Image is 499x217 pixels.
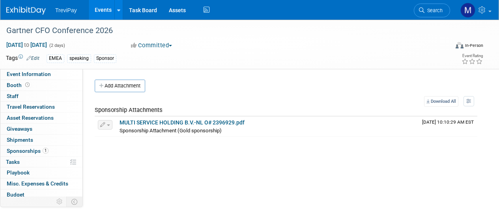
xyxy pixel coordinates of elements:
a: Download All [424,96,458,107]
div: Sponsor [94,54,116,63]
a: Budget [0,189,82,200]
td: Upload Timestamp [419,117,477,136]
span: Playbook [7,169,30,176]
a: Sponsorships1 [0,146,82,156]
span: Sponsorship Attachment (Gold sponsorship) [120,128,222,134]
span: Asset Reservations [7,115,54,121]
td: Personalize Event Tab Strip [53,197,67,207]
span: Tasks [6,159,20,165]
span: TreviPay [55,7,77,13]
span: Giveaways [7,126,32,132]
div: In-Person [465,43,483,48]
a: Event Information [0,69,82,80]
a: MULTI SERVICE HOLDING B.V.-NL O# 2396929.pdf [120,119,245,126]
div: speaking [67,54,91,63]
span: (2 days) [49,43,65,48]
td: Tags [6,54,39,63]
a: Travel Reservations [0,102,82,112]
span: Upload Timestamp [422,119,474,125]
a: Edit [26,56,39,61]
span: Shipments [7,137,33,143]
a: Search [414,4,450,17]
a: Booth [0,80,82,91]
span: 1 [43,148,49,154]
span: Search [424,7,443,13]
span: Staff [7,93,19,99]
span: Booth not reserved yet [24,82,31,88]
a: Tasks [0,157,82,167]
div: Event Rating [462,54,483,58]
a: Giveaways [0,124,82,134]
img: ExhibitDay [6,7,46,15]
div: Gartner CFO Conference 2026 [4,24,443,38]
button: Committed [128,41,175,50]
span: Budget [7,191,24,198]
img: Maiia Khasina [460,3,475,18]
a: Staff [0,91,82,102]
span: to [23,42,30,48]
a: Misc. Expenses & Credits [0,178,82,189]
td: Toggle Event Tabs [67,197,83,207]
div: EMEA [47,54,64,63]
div: Event Format [413,41,483,53]
span: Event Information [7,71,51,77]
span: Sponsorships [7,148,49,154]
a: Shipments [0,135,82,145]
a: Asset Reservations [0,113,82,123]
span: Sponsorship Attachments [95,106,163,113]
span: Travel Reservations [7,104,55,110]
a: Playbook [0,167,82,178]
span: [DATE] [DATE] [6,41,47,48]
span: Misc. Expenses & Credits [7,180,68,187]
span: Booth [7,82,31,88]
img: Format-Inperson.png [456,42,463,48]
button: Add Attachment [95,80,145,92]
